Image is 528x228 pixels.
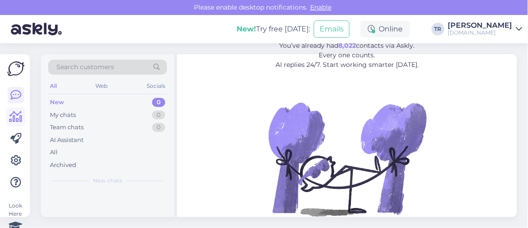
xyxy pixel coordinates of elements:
div: Archived [50,161,76,170]
div: AI Assistant [50,136,84,145]
div: 0 [152,123,165,132]
span: Enable [307,3,334,11]
div: New [50,98,64,107]
div: Web [94,80,110,92]
div: [PERSON_NAME] [448,22,513,29]
div: My chats [50,111,76,120]
div: Team chats [50,123,84,132]
span: Search customers [56,62,114,72]
span: New chats [93,177,122,185]
div: 0 [152,111,165,120]
p: You’ve already had contacts via Askly. Every one counts. AI replies 24/7. Start working smarter [... [227,41,468,70]
div: TR [432,23,444,35]
button: Emails [314,20,350,38]
div: All [50,148,58,157]
b: New! [237,25,256,33]
div: 0 [152,98,165,107]
div: Try free [DATE]: [237,24,310,35]
a: [PERSON_NAME][DOMAIN_NAME] [448,22,523,36]
div: [DOMAIN_NAME] [448,29,513,36]
b: 8,022 [339,41,356,50]
div: Online [360,21,410,37]
img: Askly Logo [7,61,25,76]
div: Socials [145,80,167,92]
div: All [48,80,59,92]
